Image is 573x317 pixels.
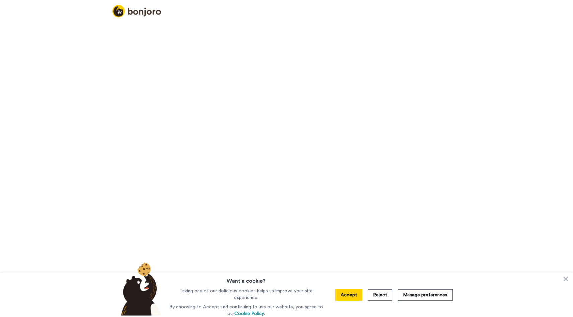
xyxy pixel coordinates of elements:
p: Taking one of our delicious cookies helps us improve your site experience. [168,288,325,301]
img: bear-with-cookie.png [115,262,165,316]
a: Cookie Policy [234,311,264,316]
p: By choosing to Accept and continuing to use our website, you agree to our . [168,304,325,317]
img: logo_full.png [112,5,161,17]
h3: Want a cookie? [227,273,266,285]
button: Reject [368,289,392,301]
button: Accept [335,289,362,301]
button: Manage preferences [398,289,453,301]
